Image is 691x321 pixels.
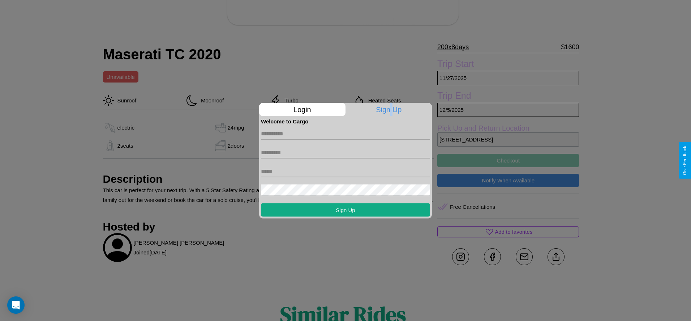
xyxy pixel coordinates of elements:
button: Sign Up [261,203,430,216]
p: Sign Up [346,103,432,116]
div: Give Feedback [682,146,687,175]
p: Login [259,103,345,116]
h4: Welcome to Cargo [261,118,430,124]
div: Open Intercom Messenger [7,296,25,314]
